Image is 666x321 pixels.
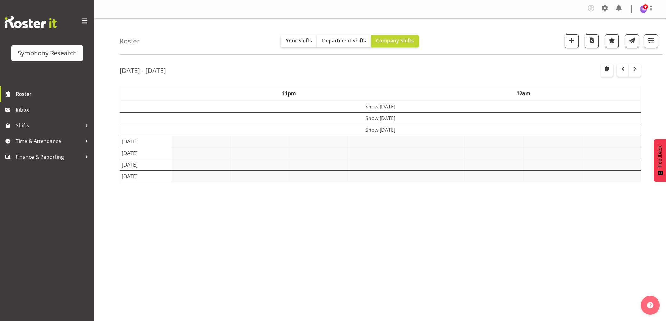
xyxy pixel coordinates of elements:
span: Company Shifts [376,37,414,44]
td: Show [DATE] [120,101,641,113]
img: hitesh-makan1261.jpg [640,5,647,13]
button: Filter Shifts [644,34,658,48]
button: Add a new shift [565,34,579,48]
span: Time & Attendance [16,136,82,146]
span: Shifts [16,121,82,130]
span: Inbox [16,105,91,114]
button: Send a list of all shifts for the selected filtered period to all rostered employees. [625,34,639,48]
span: Department Shifts [322,37,366,44]
span: Finance & Reporting [16,152,82,162]
td: Show [DATE] [120,124,641,136]
button: Your Shifts [281,35,317,47]
td: [DATE] [120,147,172,159]
button: Highlight an important date within the roster. [605,34,619,48]
h4: Roster [120,37,140,45]
span: Feedback [657,145,663,167]
img: help-xxl-2.png [647,302,653,308]
td: [DATE] [120,136,172,147]
button: Company Shifts [371,35,419,47]
button: Department Shifts [317,35,371,47]
button: Select a specific date within the roster. [601,64,613,77]
div: Symphony Research [18,48,77,58]
img: Rosterit website logo [5,16,57,28]
th: 11pm [172,86,406,101]
button: Download a PDF of the roster according to the set date range. [585,34,599,48]
span: Roster [16,89,91,99]
td: [DATE] [120,159,172,171]
span: Your Shifts [286,37,312,44]
td: Show [DATE] [120,113,641,124]
h2: [DATE] - [DATE] [120,66,166,75]
td: [DATE] [120,171,172,182]
button: Feedback - Show survey [654,139,666,182]
th: 12am [406,86,641,101]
